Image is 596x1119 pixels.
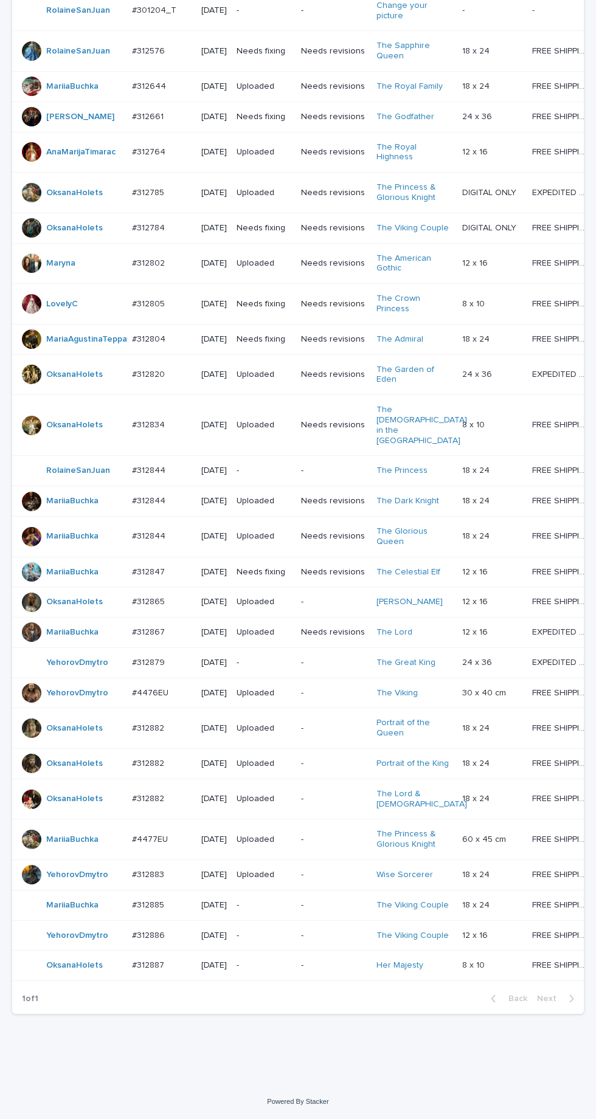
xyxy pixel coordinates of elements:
p: - [301,723,366,734]
p: #312885 [132,898,167,911]
p: [DATE] [201,496,227,506]
p: - [301,759,366,769]
a: The Princess & Glorious Knight [376,829,452,850]
a: MariiaBuchka [46,496,99,506]
a: OksanaHolets [46,759,103,769]
span: Back [501,994,527,1003]
button: Back [481,993,532,1004]
p: #312879 [132,655,167,668]
p: FREE SHIPPING - preview in 1-2 business days, after your approval delivery will take 5-10 b.d. [532,44,591,57]
a: The Sapphire Queen [376,41,452,61]
p: #312805 [132,297,167,309]
p: FREE SHIPPING - preview in 1-2 business days, after your approval delivery will take 5-10 b.d. [532,297,591,309]
p: 12 x 16 [462,565,490,577]
p: - [301,960,366,971]
p: - [237,931,291,941]
p: 18 x 24 [462,867,492,880]
p: 12 x 16 [462,594,490,607]
p: [DATE] [201,81,227,92]
p: Needs revisions [301,81,366,92]
a: Her Majesty [376,960,423,971]
p: FREE SHIPPING - preview in 1-2 business days, after your approval delivery will take 5-10 b.d. [532,463,591,476]
p: - [237,5,291,16]
a: MariaAgustinaTeppa [46,334,127,345]
p: #312865 [132,594,167,607]
p: 18 x 24 [462,898,492,911]
p: #312576 [132,44,167,57]
p: Needs fixing [237,334,291,345]
p: 12 x 16 [462,145,490,157]
p: #312764 [132,145,168,157]
p: [DATE] [201,870,227,880]
p: 18 x 24 [462,332,492,345]
p: FREE SHIPPING - preview in 1-2 business days, after your approval delivery will take 5-10 b.d. [532,928,591,941]
p: FREE SHIPPING - preview in 1-2 business days, after your approval delivery will take 5-10 b.d. [532,79,591,92]
p: 12 x 16 [462,928,490,941]
p: Needs revisions [301,370,366,380]
p: FREE SHIPPING - preview in 1-2 business days, after your approval delivery will take 5-10 b.d. [532,791,591,804]
p: [DATE] [201,597,227,607]
p: #312886 [132,928,167,941]
p: [DATE] [201,5,227,16]
p: Needs fixing [237,299,291,309]
p: Needs revisions [301,46,366,57]
p: - [301,835,366,845]
a: RolaineSanJuan [46,46,110,57]
a: The Viking Couple [376,223,449,233]
p: Needs fixing [237,567,291,577]
p: #312883 [132,867,167,880]
p: - [462,3,467,16]
p: 8 x 10 [462,418,487,430]
a: OksanaHolets [46,597,103,607]
p: EXPEDITED SHIPPING - preview in 1 business day; delivery up to 5 business days after your approval. [532,625,591,638]
p: FREE SHIPPING - preview in 1-2 business days, after your approval delivery will take 5-10 b.d. [532,418,591,430]
p: - [301,870,366,880]
a: RolaineSanJuan [46,466,110,476]
a: The Glorious Queen [376,526,452,547]
p: - [301,688,366,698]
a: The Celestial Elf [376,567,440,577]
p: 30 x 40 cm [462,686,508,698]
p: #4476EU [132,686,171,698]
p: [DATE] [201,466,227,476]
p: #312847 [132,565,167,577]
a: The Princess [376,466,428,476]
a: The Crown Princess [376,294,452,314]
p: Needs revisions [301,299,366,309]
p: Uploaded [237,531,291,542]
a: The Admiral [376,334,423,345]
p: 18 x 24 [462,463,492,476]
p: Uploaded [237,420,291,430]
p: Uploaded [237,496,291,506]
p: Needs revisions [301,188,366,198]
p: #312844 [132,494,168,506]
span: Next [537,994,564,1003]
p: Needs revisions [301,420,366,430]
p: 18 x 24 [462,79,492,92]
p: DIGITAL ONLY [462,185,519,198]
p: FREE SHIPPING - preview in 1-2 business days, after your approval delivery will take 5-10 b.d. [532,898,591,911]
p: EXPEDITED SHIPPING - preview in 1 business day; delivery up to 5 business days after your approval. [532,655,591,668]
p: FREE SHIPPING - preview in 1-2 business days, after your approval delivery will take 5-10 b.d. [532,332,591,345]
p: 18 x 24 [462,721,492,734]
p: Needs revisions [301,531,366,542]
p: 60 x 45 cm [462,832,508,845]
a: MariiaBuchka [46,567,99,577]
a: OksanaHolets [46,723,103,734]
p: #312882 [132,791,167,804]
p: [DATE] [201,835,227,845]
a: The Princess & Glorious Knight [376,182,452,203]
a: [PERSON_NAME] [46,112,114,122]
p: [DATE] [201,334,227,345]
a: LovelyC [46,299,78,309]
p: FREE SHIPPING - preview in 1-2 business days, after your approval delivery will take 5-10 b.d. [532,594,591,607]
p: [DATE] [201,627,227,638]
a: OksanaHolets [46,223,103,233]
p: - [301,900,366,911]
p: FREE SHIPPING - preview in 1-2 business days, after your approval delivery will take 5-10 b.d. [532,721,591,734]
p: Uploaded [237,794,291,804]
a: RolaineSanJuan [46,5,110,16]
p: Uploaded [237,188,291,198]
a: Wise Sorcerer [376,870,433,880]
p: #301204_T [132,3,179,16]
